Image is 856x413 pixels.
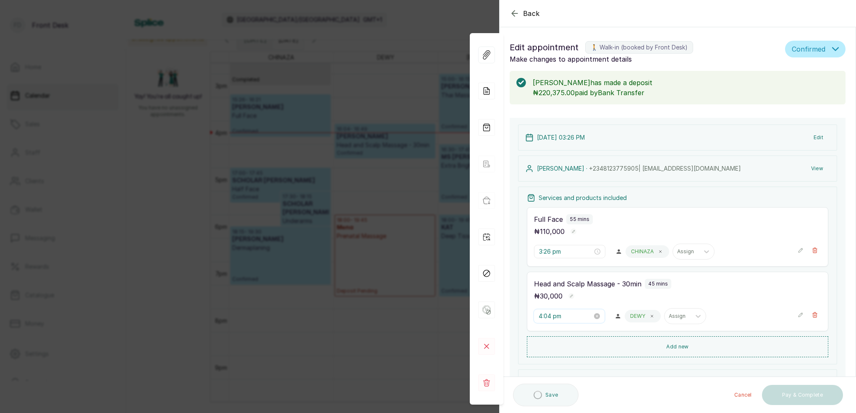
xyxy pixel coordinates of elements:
p: 55 mins [570,216,589,223]
button: Pay & Complete [762,385,843,405]
span: Confirmed [792,44,825,54]
label: 🚶 Walk-in (booked by Front Desk) [585,41,693,54]
p: [DATE] 03:26 PM [537,133,585,142]
p: Make changes to appointment details [510,54,782,64]
button: View [804,161,830,176]
span: close-circle [594,313,600,319]
p: Full Face [534,214,563,224]
button: Confirmed [785,41,846,57]
span: +234 8123775905 | [EMAIL_ADDRESS][DOMAIN_NAME] [589,165,741,172]
p: ₦220,375.00 paid by Bank Transfer [533,88,839,98]
p: [PERSON_NAME] has made a deposit [533,78,839,88]
span: 30,000 [540,292,563,300]
input: Select time [539,247,593,256]
p: Head and Scalp Massage - 30min [534,279,641,289]
button: Add new [527,336,828,357]
p: [PERSON_NAME] · [537,164,741,173]
button: Edit [807,130,830,145]
button: Save [513,384,579,406]
input: Select time [539,312,592,321]
p: Services and products included [539,194,627,202]
button: Cancel [728,385,759,405]
p: 45 mins [648,281,668,287]
p: DEWY [630,313,645,319]
span: Back [523,8,540,18]
span: Edit appointment [510,41,579,54]
p: ₦ [534,291,563,301]
p: ₦ [534,226,565,236]
button: Back [510,8,540,18]
p: CHINAZA [631,248,654,255]
span: 110,000 [540,227,565,236]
